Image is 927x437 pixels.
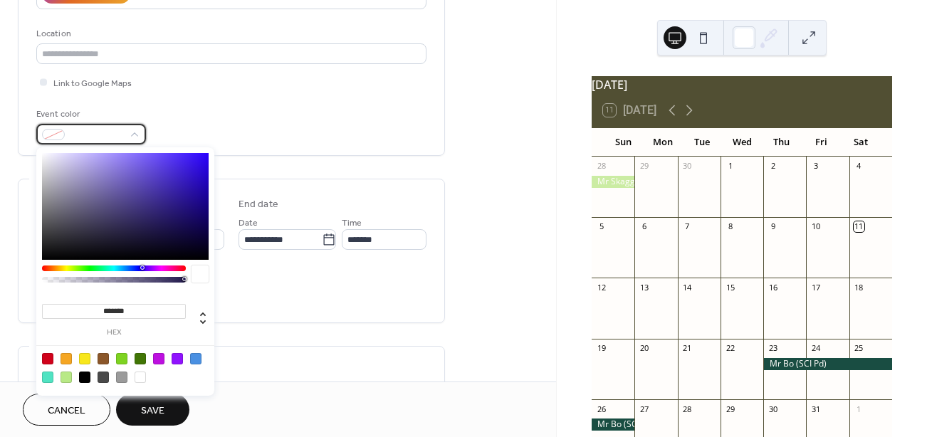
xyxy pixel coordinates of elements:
div: Mr Bo (SCI Pd) [763,358,892,370]
div: 28 [682,404,693,414]
div: #FFFFFF [135,372,146,383]
div: 24 [810,343,821,354]
div: 27 [639,404,649,414]
div: #F8E71C [79,353,90,364]
div: 12 [596,282,607,293]
div: #BD10E0 [153,353,164,364]
div: 11 [854,221,864,232]
div: 1 [854,404,864,414]
div: [DATE] [592,76,892,93]
div: 5 [596,221,607,232]
div: Mon [643,128,683,157]
button: Save [116,394,189,426]
span: Save [141,404,164,418]
div: #7ED321 [116,353,127,364]
div: 7 [682,221,693,232]
div: #50E3C2 [42,372,53,383]
div: Thu [762,128,802,157]
div: 31 [810,404,821,414]
div: 21 [682,343,693,354]
div: 6 [639,221,649,232]
div: Mr Bo (SCI Pd) [592,418,634,431]
div: 14 [682,282,693,293]
div: 25 [854,343,864,354]
div: #9013FE [172,353,183,364]
div: 16 [768,282,778,293]
div: 29 [725,404,735,414]
span: Time [342,216,362,231]
div: Fri [802,128,842,157]
div: 2 [768,161,778,172]
div: 10 [810,221,821,232]
div: Event color [36,107,143,122]
div: Sun [603,128,643,157]
div: #F5A623 [61,353,72,364]
div: 9 [768,221,778,232]
div: 28 [596,161,607,172]
div: #4A4A4A [98,372,109,383]
div: 13 [639,282,649,293]
div: 15 [725,282,735,293]
div: 22 [725,343,735,354]
div: 1 [725,161,735,172]
div: 23 [768,343,778,354]
label: hex [42,329,186,337]
div: Mr Skaggs (repeat offender) Lets Go [592,176,634,188]
div: Sat [841,128,881,157]
div: 30 [768,404,778,414]
div: #B8E986 [61,372,72,383]
div: 29 [639,161,649,172]
div: #4A90E2 [190,353,201,364]
div: #417505 [135,353,146,364]
div: Wed [722,128,762,157]
div: 19 [596,343,607,354]
div: #000000 [79,372,90,383]
div: 18 [854,282,864,293]
div: End date [239,197,278,212]
span: Cancel [48,404,85,418]
div: 20 [639,343,649,354]
div: 8 [725,221,735,232]
div: Location [36,26,424,41]
div: #D0021B [42,353,53,364]
div: 4 [854,161,864,172]
div: #9B9B9B [116,372,127,383]
div: 26 [596,404,607,414]
div: 17 [810,282,821,293]
div: Tue [683,128,723,157]
span: Link to Google Maps [53,76,132,91]
span: Date [239,216,258,231]
div: 3 [810,161,821,172]
div: 30 [682,161,693,172]
button: Cancel [23,394,110,426]
div: #8B572A [98,353,109,364]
